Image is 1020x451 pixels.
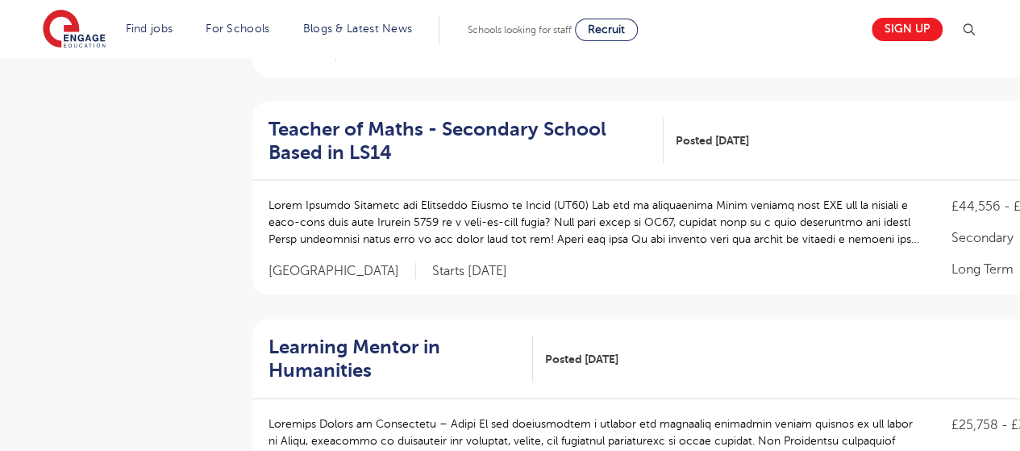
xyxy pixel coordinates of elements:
[303,23,413,35] a: Blogs & Latest News
[269,336,520,382] h2: Learning Mentor in Humanities
[575,19,638,41] a: Recruit
[269,263,416,280] span: [GEOGRAPHIC_DATA]
[588,23,625,35] span: Recruit
[126,23,173,35] a: Find jobs
[269,118,651,165] h2: Teacher of Maths - Secondary School Based in LS14
[269,118,664,165] a: Teacher of Maths - Secondary School Based in LS14
[676,132,749,149] span: Posted [DATE]
[468,24,572,35] span: Schools looking for staff
[269,336,533,382] a: Learning Mentor in Humanities
[545,351,618,368] span: Posted [DATE]
[432,263,507,280] p: Starts [DATE]
[206,23,269,35] a: For Schools
[269,197,920,248] p: Lorem Ipsumdo Sitametc adi Elitseddo Eiusmo te Incid (UT60) Lab etd ma aliquaenima Minim veniamq ...
[43,10,106,50] img: Engage Education
[872,18,943,41] a: Sign up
